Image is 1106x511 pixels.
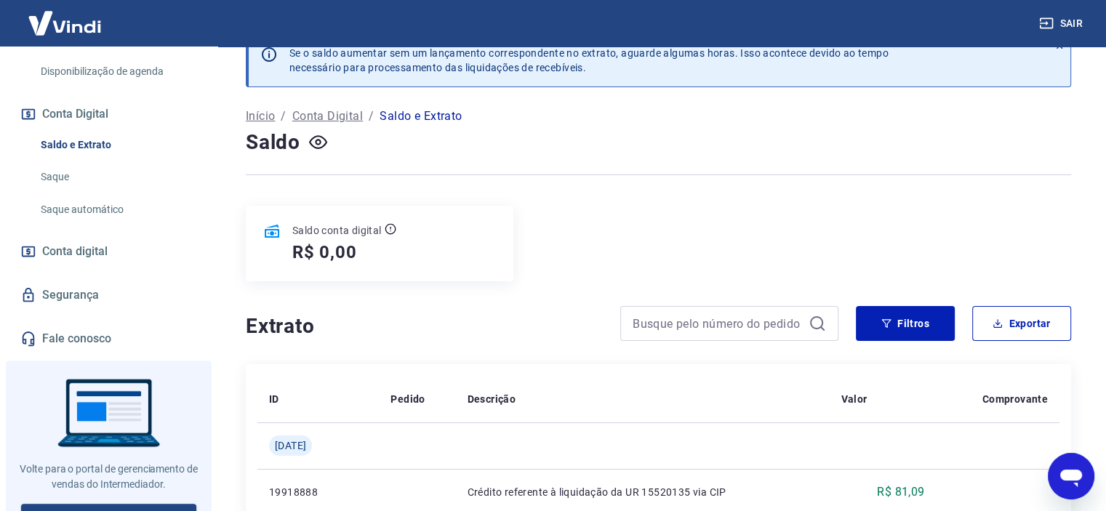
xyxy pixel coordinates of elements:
p: Crédito referente à liquidação da UR 15520135 via CIP [468,485,818,499]
a: Fale conosco [17,323,200,355]
span: [DATE] [275,438,306,453]
p: R$ 81,09 [877,483,924,501]
p: 19918888 [269,485,367,499]
a: Início [246,108,275,125]
input: Busque pelo número do pedido [633,313,803,334]
p: / [369,108,374,125]
button: Sair [1036,10,1089,37]
p: / [281,108,286,125]
img: Vindi [17,1,112,45]
a: Conta Digital [292,108,363,125]
button: Filtros [856,306,955,341]
p: Comprovante [982,392,1048,406]
a: Disponibilização de agenda [35,57,200,86]
h4: Extrato [246,312,603,341]
p: Descrição [468,392,516,406]
a: Saque [35,162,200,192]
span: Conta digital [42,241,108,262]
p: Se o saldo aumentar sem um lançamento correspondente no extrato, aguarde algumas horas. Isso acon... [289,46,889,75]
a: Conta digital [17,236,200,267]
a: Saldo e Extrato [35,130,200,160]
p: Pedido [390,392,425,406]
h4: Saldo [246,128,300,157]
p: Valor [841,392,867,406]
h5: R$ 0,00 [292,241,357,264]
button: Exportar [972,306,1071,341]
iframe: Botão para abrir a janela de mensagens, conversa em andamento [1048,453,1094,499]
p: ID [269,392,279,406]
p: Saldo e Extrato [380,108,462,125]
button: Conta Digital [17,98,200,130]
p: Saldo conta digital [292,223,382,238]
a: Segurança [17,279,200,311]
a: Saque automático [35,195,200,225]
